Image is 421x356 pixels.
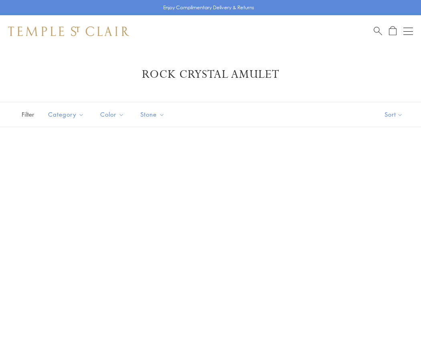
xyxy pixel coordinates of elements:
[94,105,130,123] button: Color
[44,109,90,119] span: Category
[96,109,130,119] span: Color
[374,26,382,36] a: Search
[134,105,171,123] button: Stone
[389,26,397,36] a: Open Shopping Bag
[8,26,129,36] img: Temple St. Clair
[366,102,421,127] button: Show sort by
[403,26,413,36] button: Open navigation
[20,67,401,82] h1: Rock Crystal Amulet
[136,109,171,119] span: Stone
[42,105,90,123] button: Category
[163,4,254,12] p: Enjoy Complimentary Delivery & Returns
